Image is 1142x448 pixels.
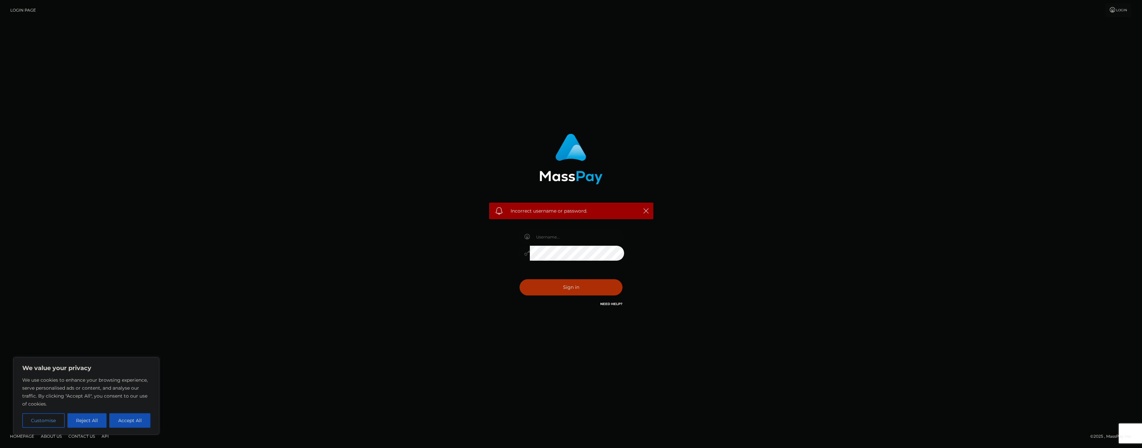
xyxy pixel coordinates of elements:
a: Login Page [10,3,36,17]
button: Reject All [67,413,107,428]
a: Contact Us [66,431,98,441]
button: Sign in [520,279,622,295]
a: Login [1105,3,1131,17]
a: Need Help? [600,302,622,306]
div: © 2025 , MassPay Inc. [1090,433,1137,440]
p: We value your privacy [22,364,150,372]
span: Incorrect username or password. [511,208,632,215]
a: About Us [38,431,64,441]
button: Accept All [109,413,150,428]
a: API [99,431,112,441]
img: MassPay Login [539,134,603,184]
input: Username... [530,229,624,244]
button: Customise [22,413,65,428]
a: Homepage [7,431,37,441]
div: We value your privacy [13,357,159,435]
p: We use cookies to enhance your browsing experience, serve personalised ads or content, and analys... [22,376,150,408]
